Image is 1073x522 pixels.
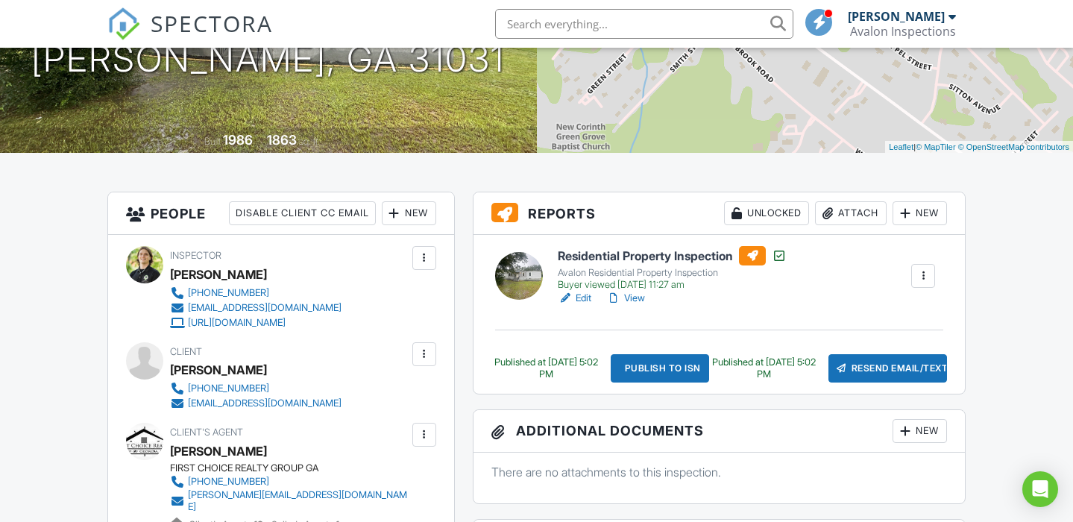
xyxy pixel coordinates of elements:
a: © MapTiler [916,142,956,151]
div: FIRST CHOICE REALTY GROUP GA [170,462,421,474]
div: 1863 [267,132,297,148]
div: Resend Email/Text [828,354,947,383]
span: Client [170,346,202,357]
div: New [893,419,947,443]
a: [PHONE_NUMBER] [170,381,342,396]
div: [PERSON_NAME] [170,263,267,286]
div: New [382,201,436,225]
div: Published at [DATE] 5:02 PM [491,356,602,380]
a: View [606,291,645,306]
a: [EMAIL_ADDRESS][DOMAIN_NAME] [170,396,342,411]
div: New [893,201,947,225]
a: [EMAIL_ADDRESS][DOMAIN_NAME] [170,301,342,315]
span: sq. ft. [299,136,320,147]
span: Client's Agent [170,427,243,438]
a: [PERSON_NAME] [170,440,267,462]
a: Residential Property Inspection Avalon Residential Property Inspection Buyer viewed [DATE] 11:27 am [558,246,787,291]
a: Leaflet [889,142,913,151]
div: [EMAIL_ADDRESS][DOMAIN_NAME] [188,302,342,314]
div: Attach [815,201,887,225]
a: [PHONE_NUMBER] [170,286,342,301]
div: [PERSON_NAME] [848,9,945,24]
div: Published at [DATE] 5:02 PM [709,356,819,380]
h6: Residential Property Inspection [558,246,787,265]
div: 1986 [223,132,253,148]
div: [EMAIL_ADDRESS][DOMAIN_NAME] [188,397,342,409]
h3: People [108,192,454,235]
span: [PHONE_NUMBER] [188,476,269,487]
div: [PERSON_NAME][EMAIL_ADDRESS][DOMAIN_NAME] [188,489,409,513]
input: Search everything... [495,9,793,39]
div: [PERSON_NAME] [170,359,267,381]
span: [PHONE_NUMBER] [188,287,269,298]
div: Buyer viewed [DATE] 11:27 am [558,279,787,291]
h3: Additional Documents [473,410,966,453]
div: Disable Client CC Email [229,201,376,225]
div: Open Intercom Messenger [1022,471,1058,507]
div: Unlocked [724,201,809,225]
a: [URL][DOMAIN_NAME] [170,315,342,330]
span: Inspector [170,250,221,261]
span: [PHONE_NUMBER] [188,383,269,394]
div: Publish to ISN [611,354,709,383]
a: © OpenStreetMap contributors [958,142,1069,151]
img: The Best Home Inspection Software - Spectora [107,7,140,40]
div: [URL][DOMAIN_NAME] [188,317,286,329]
a: [PHONE_NUMBER] [170,474,409,489]
p: There are no attachments to this inspection. [491,464,948,480]
h1: [STREET_ADDRESS] [PERSON_NAME], GA 31031 [31,1,505,80]
div: | [885,141,1073,154]
span: SPECTORA [151,7,273,39]
a: SPECTORA [107,20,273,51]
div: Avalon Inspections [850,24,956,39]
h3: Reports [473,192,966,235]
a: Edit [558,291,591,306]
span: Built [204,136,221,147]
div: Avalon Residential Property Inspection [558,267,787,279]
a: [PERSON_NAME][EMAIL_ADDRESS][DOMAIN_NAME] [170,489,409,513]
